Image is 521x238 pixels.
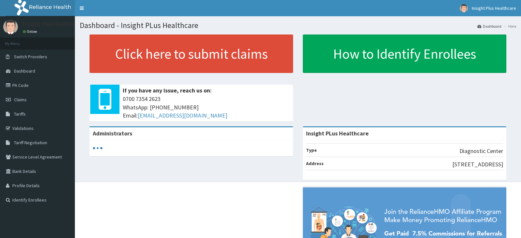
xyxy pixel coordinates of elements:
span: Claims [14,97,27,103]
p: Insight Plus Healthcare [23,21,82,27]
svg: audio-loading [93,143,103,153]
span: Dashboard [14,68,35,74]
span: Tariff Negotiation [14,140,47,146]
span: Tariffs [14,111,26,117]
b: If you have any issue, reach us on: [123,87,212,94]
a: [EMAIL_ADDRESS][DOMAIN_NAME] [138,112,227,119]
p: Diagnostic Center [459,147,503,155]
a: Online [23,29,38,34]
img: User Image [460,4,468,12]
span: Switch Providers [14,54,47,60]
a: Dashboard [477,23,501,29]
a: How to Identify Enrollees [303,35,506,73]
img: User Image [3,20,18,34]
a: Click here to submit claims [90,35,293,73]
b: Type [306,147,317,153]
li: Here [502,23,516,29]
b: Address [306,161,324,166]
span: 0700 7354 2623 WhatsApp: [PHONE_NUMBER] Email: [123,95,290,120]
b: Administrators [93,130,132,137]
p: [STREET_ADDRESS] [452,160,503,169]
h1: Dashboard - Insight PLus Healthcare [80,21,516,30]
span: Insight Plus Healthcare [472,5,516,11]
strong: Insight PLus Healthcare [306,130,369,137]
